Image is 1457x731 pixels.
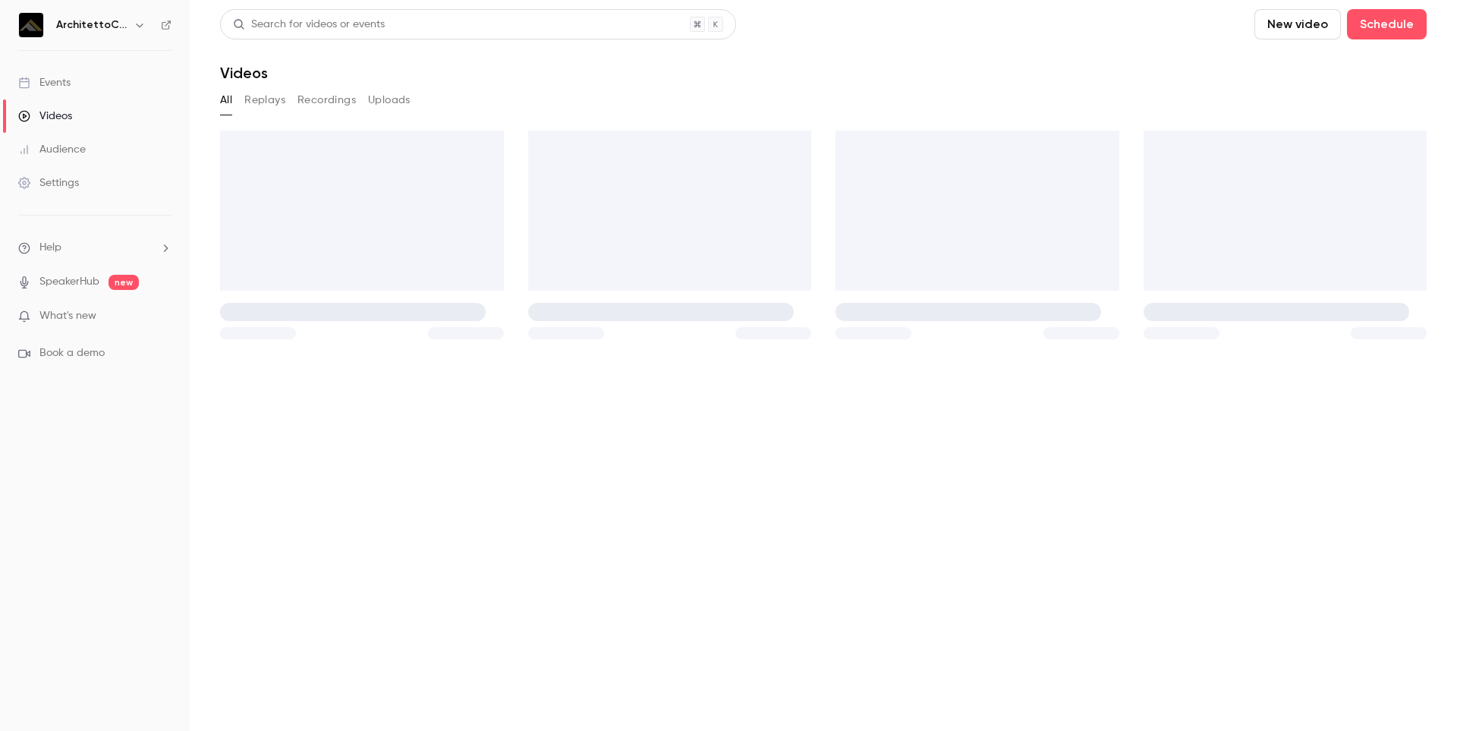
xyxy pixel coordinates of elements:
[1347,9,1427,39] button: Schedule
[18,240,172,256] li: help-dropdown-opener
[220,64,268,82] h1: Videos
[18,142,86,157] div: Audience
[18,75,71,90] div: Events
[220,88,232,112] button: All
[244,88,285,112] button: Replays
[233,17,385,33] div: Search for videos or events
[18,175,79,191] div: Settings
[56,17,127,33] h6: ArchitettoClub
[39,274,99,290] a: SpeakerHub
[220,9,1427,722] section: Videos
[39,345,105,361] span: Book a demo
[297,88,356,112] button: Recordings
[18,109,72,124] div: Videos
[109,275,139,290] span: new
[39,308,96,324] span: What's new
[368,88,411,112] button: Uploads
[1254,9,1341,39] button: New video
[19,13,43,37] img: ArchitettoClub
[39,240,61,256] span: Help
